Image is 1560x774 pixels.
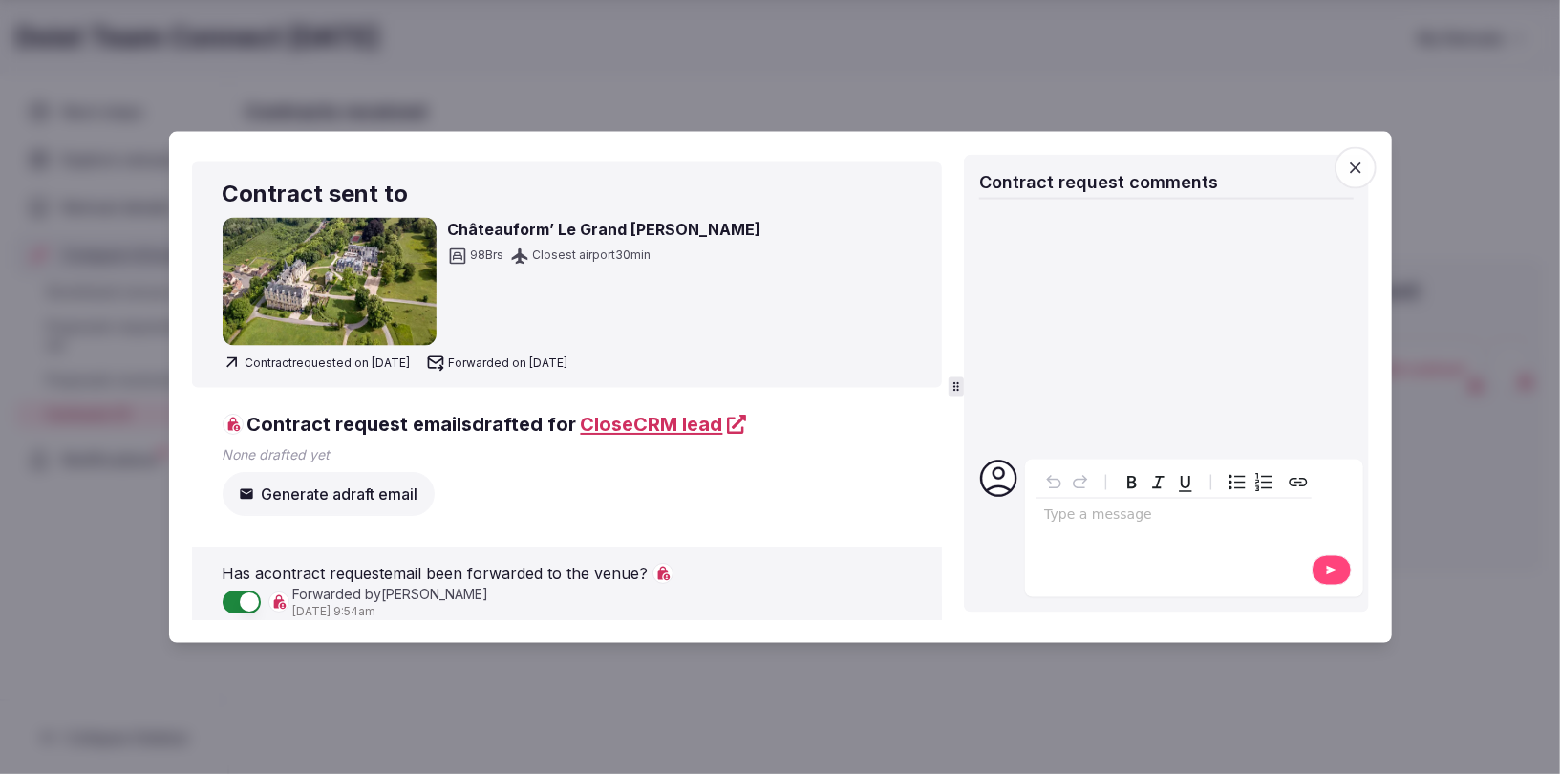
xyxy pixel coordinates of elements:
img: Châteauform’ Le Grand Mello [223,217,437,345]
div: toggle group [1224,468,1277,495]
p: None drafted yet [223,445,912,464]
span: 98 Brs [471,247,504,264]
button: Numbered list [1250,468,1277,495]
span: Forwarded by [PERSON_NAME] [293,585,489,604]
h3: Châteauform’ Le Grand [PERSON_NAME] [448,217,761,240]
h2: Contract sent to [223,178,912,210]
div: editable markdown [1036,498,1312,536]
button: Italic [1145,468,1172,495]
button: Create link [1285,468,1312,495]
span: Contract request emails drafted for [223,411,746,438]
p: Has a contract request email been forwarded to the venue? [223,562,649,585]
span: Contract requested on [DATE] [223,354,411,373]
span: Closest airport 30 min [533,247,652,264]
span: Contract request comments [979,172,1218,192]
button: Underline [1172,468,1199,495]
span: [DATE] 9:54am [293,604,489,620]
button: Bold [1119,468,1145,495]
span: Forwarded on [DATE] [426,354,568,373]
a: CloseCRM lead [581,411,746,438]
button: Generate adraft email [223,472,435,516]
button: Bulleted list [1224,468,1250,495]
